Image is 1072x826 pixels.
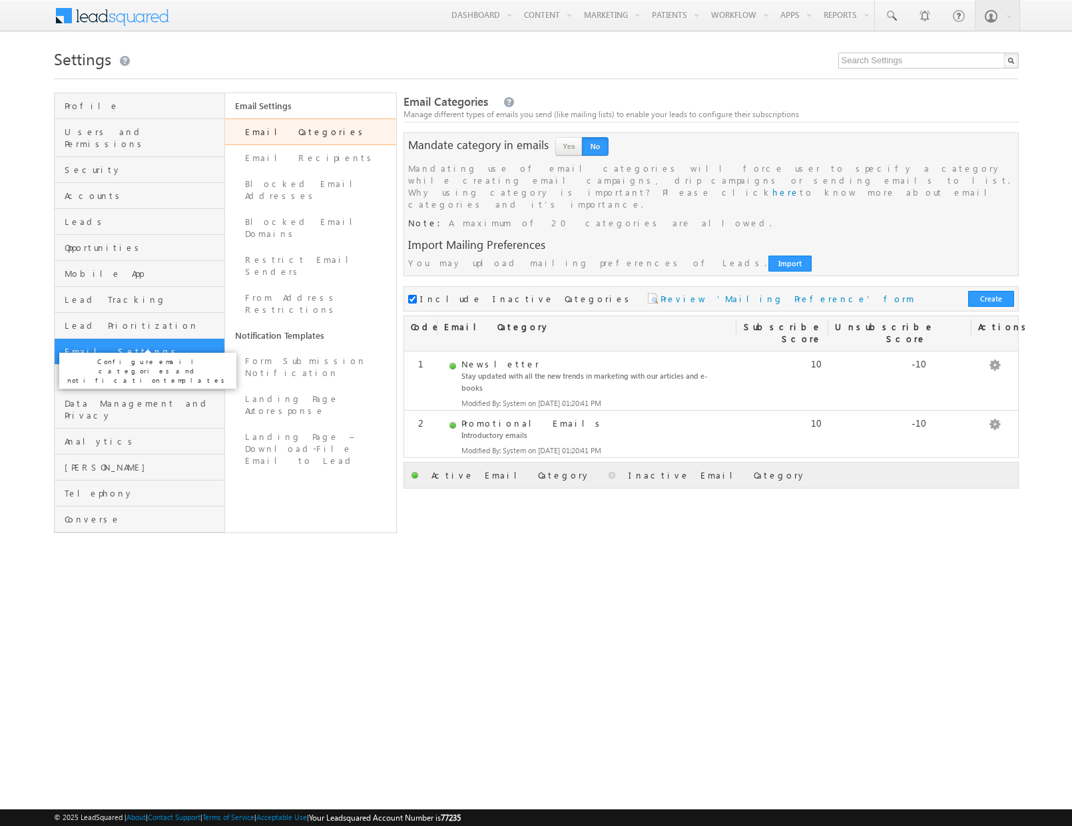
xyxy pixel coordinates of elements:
[55,287,225,313] a: Lead Tracking
[647,293,914,304] a: Preview ‘Mailing Preference’ form
[65,319,222,331] span: Lead Prioritization
[404,316,437,339] div: Code
[408,239,1014,251] div: Import Mailing Preferences
[420,293,634,305] label: Include Inactive Categories
[65,345,222,357] span: Email Settings
[225,93,396,118] a: Email Settings
[431,469,591,481] span: Active Email Category
[225,348,396,386] a: Form Submission Notification
[411,358,431,370] label: 1
[55,455,225,481] a: [PERSON_NAME]
[55,429,225,455] a: Analytics
[55,391,225,429] a: Data Management and Privacy
[403,94,488,109] span: Email Categories
[225,171,396,209] a: Blocked Email Addresses
[202,813,254,821] a: Terms of Service
[55,365,225,391] a: API and Webhooks
[55,235,225,261] a: Opportunities
[225,323,396,348] a: Notification Templates
[55,119,225,157] a: Users and Permissions
[555,137,582,156] button: Yes
[54,48,111,69] span: Settings
[55,157,225,183] a: Security
[225,386,396,424] a: Landing Page Autoresponse
[461,371,707,392] span: Stay updated with all the new trends in marketing with our articles and e-books
[772,186,800,198] a: here
[65,126,222,150] span: Users and Permissions
[65,216,222,228] span: Leads
[127,813,146,821] a: About
[55,481,225,507] a: Telephony
[408,217,1014,229] div: Note:
[225,118,396,145] a: Email Categories
[65,397,222,421] span: Data Management and Privacy
[55,183,225,209] a: Accounts
[54,811,461,824] span: © 2025 LeadSquared | | | | |
[225,247,396,285] a: Restrict Email Senders
[736,316,828,351] div: Subscribe Score
[55,93,225,119] a: Profile
[768,256,812,272] button: Import
[838,53,1019,69] input: Search Settings
[225,209,396,247] a: Blocked Email Domains
[256,813,307,821] a: Acceptable Use
[148,813,200,821] a: Contact Support
[65,435,222,447] span: Analytics
[437,316,736,339] div: Email Category
[408,257,766,269] div: You may upload mailing preferences of Leads.
[65,242,222,254] span: Opportunities
[461,417,722,429] div: Promotional Emails
[65,268,222,280] span: Mobile App
[811,358,822,370] label: 10
[65,294,222,306] span: Lead Tracking
[441,813,461,823] span: 77235
[225,285,396,323] a: From Address Restrictions
[811,417,822,429] label: 10
[225,145,396,171] a: Email Recipients
[65,513,222,525] span: Converse
[65,100,222,112] span: Profile
[65,461,222,473] span: [PERSON_NAME]
[55,209,225,235] a: Leads
[461,431,527,439] span: Introductory emails
[65,487,222,499] span: Telephony
[971,316,1018,339] div: Actions
[461,397,722,409] div: Modified By: System on [DATE] 01:20:41 PM
[449,217,772,228] span: A maximum of 20 categories are allowed.
[55,339,225,365] a: Email Settings
[65,357,231,385] p: Configure email categories and notification templates
[912,358,926,370] label: -10
[912,417,926,429] label: -10
[225,424,396,474] a: Landing Page – Download-File Email to Lead
[403,108,1019,120] div: Manage different types of emails you send (like mailing lists) to enable your leads to configure ...
[629,469,806,481] span: Inactive Email Category
[828,316,933,351] div: Unsubscribe Score
[309,813,461,823] span: Your Leadsquared Account Number is
[55,507,225,532] a: Converse
[411,417,431,429] label: 2
[582,137,609,156] button: No
[55,313,225,339] a: Lead Prioritization
[461,445,722,457] div: Modified By: System on [DATE] 01:20:41 PM
[408,162,1014,210] div: Mandating use of email categories will force user to specify a category while creating email camp...
[461,358,722,370] div: Newsletter
[65,190,222,202] span: Accounts
[55,261,225,287] a: Mobile App
[968,291,1014,307] button: Create
[65,164,222,176] span: Security
[408,139,549,151] div: Mandate category in emails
